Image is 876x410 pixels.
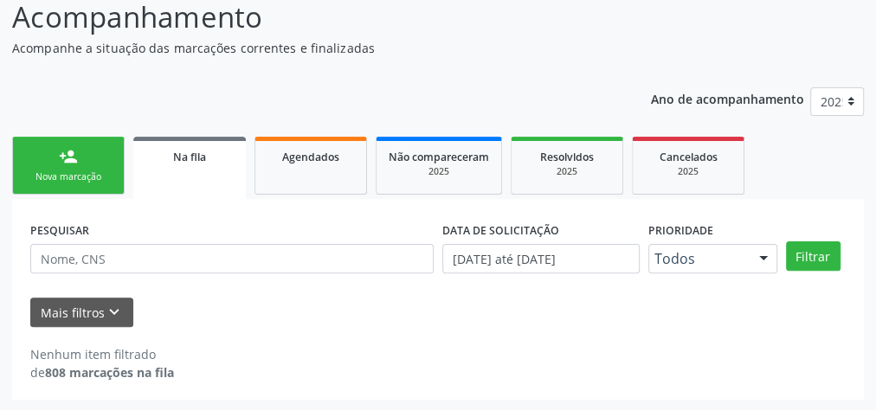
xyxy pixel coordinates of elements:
[442,244,640,273] input: Selecione um intervalo
[12,39,609,57] p: Acompanhe a situação das marcações correntes e finalizadas
[645,165,731,178] div: 2025
[282,150,339,164] span: Agendados
[524,165,610,178] div: 2025
[389,165,489,178] div: 2025
[442,217,559,244] label: DATA DE SOLICITAÇÃO
[651,87,804,109] p: Ano de acompanhamento
[45,364,174,381] strong: 808 marcações na fila
[389,150,489,164] span: Não compareceram
[648,217,713,244] label: Prioridade
[654,250,742,267] span: Todos
[173,150,206,164] span: Na fila
[30,363,174,381] div: de
[25,170,112,183] div: Nova marcação
[30,298,133,328] button: Mais filtroskeyboard_arrow_down
[30,345,174,363] div: Nenhum item filtrado
[59,147,78,166] div: person_add
[786,241,841,271] button: Filtrar
[660,150,718,164] span: Cancelados
[105,303,124,322] i: keyboard_arrow_down
[30,244,434,273] input: Nome, CNS
[30,217,89,244] label: PESQUISAR
[540,150,594,164] span: Resolvidos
